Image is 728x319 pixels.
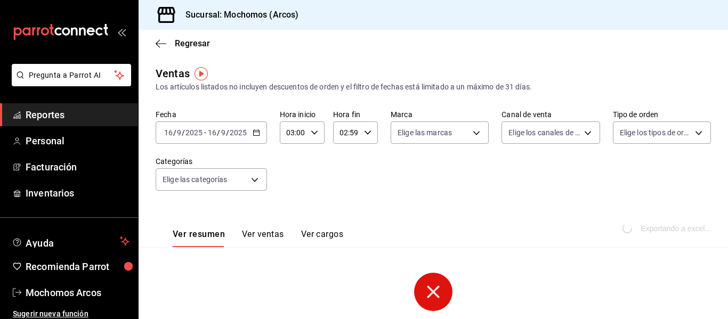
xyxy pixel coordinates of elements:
[12,64,131,86] button: Pregunta a Parrot AI
[156,38,210,48] button: Regresar
[398,127,452,138] span: Elige las marcas
[156,81,711,93] div: Los artículos listados no incluyen descuentos de orden y el filtro de fechas está limitado a un m...
[173,229,225,247] button: Ver resumen
[156,66,190,81] div: Ventas
[508,127,580,138] span: Elige los canales de venta
[333,111,378,118] label: Hora fin
[163,174,228,185] span: Elige las categorías
[195,67,208,80] img: Tooltip marker
[175,38,210,48] span: Regresar
[7,77,131,88] a: Pregunta a Parrot AI
[173,128,176,137] span: /
[613,111,711,118] label: Tipo de orden
[26,134,130,148] span: Personal
[204,128,206,137] span: -
[391,111,489,118] label: Marca
[301,229,344,247] button: Ver cargos
[501,111,600,118] label: Canal de venta
[156,111,267,118] label: Fecha
[229,128,247,137] input: ----
[176,128,182,137] input: --
[217,128,220,137] span: /
[226,128,229,137] span: /
[207,128,217,137] input: --
[177,9,298,21] h3: Sucursal: Mochomos (Arcos)
[29,70,115,81] span: Pregunta a Parrot AI
[26,259,130,274] span: Recomienda Parrot
[156,158,267,165] label: Categorías
[242,229,284,247] button: Ver ventas
[26,285,130,300] span: Mochomos Arcos
[117,28,126,36] button: open_drawer_menu
[620,127,691,138] span: Elige los tipos de orden
[221,128,226,137] input: --
[164,128,173,137] input: --
[185,128,203,137] input: ----
[26,235,116,248] span: Ayuda
[182,128,185,137] span: /
[26,108,130,122] span: Reportes
[26,186,130,200] span: Inventarios
[26,160,130,174] span: Facturación
[280,111,325,118] label: Hora inicio
[173,229,343,247] div: navigation tabs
